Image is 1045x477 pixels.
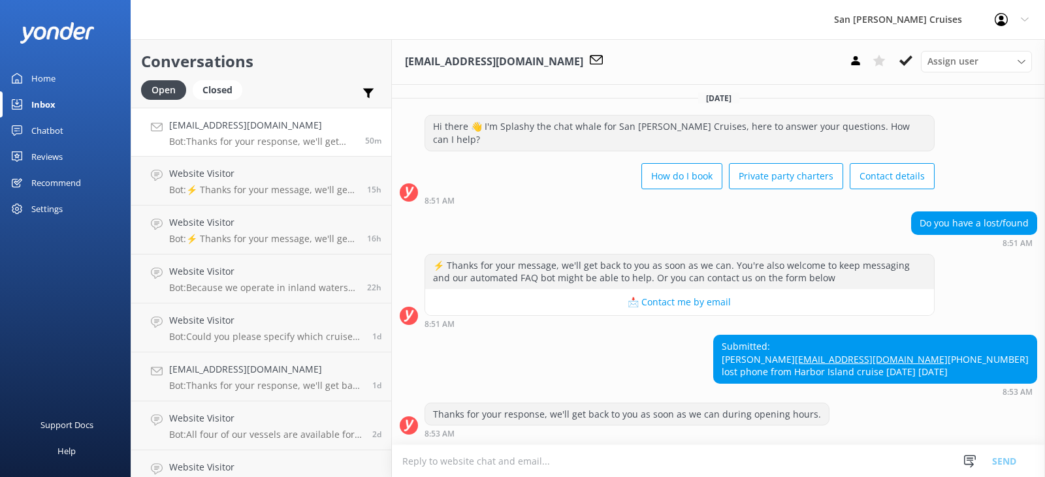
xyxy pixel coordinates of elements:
h4: [EMAIL_ADDRESS][DOMAIN_NAME] [169,118,355,132]
div: Do you have a lost/found [912,212,1037,234]
h4: Website Visitor [169,166,357,181]
span: Sep 15 2025 05:37pm (UTC -07:00) America/Tijuana [372,380,381,391]
a: Open [141,82,193,97]
h2: Conversations [141,49,381,74]
div: Sep 17 2025 08:51am (UTC -07:00) America/Tijuana [425,196,935,205]
div: Hi there 👋 I'm Splashy the chat whale for San [PERSON_NAME] Cruises, here to answer your question... [425,115,934,150]
strong: 8:53 AM [425,430,455,438]
div: Home [31,65,56,91]
div: Sep 17 2025 08:51am (UTC -07:00) America/Tijuana [425,319,935,328]
span: Sep 16 2025 05:28am (UTC -07:00) America/Tijuana [372,331,381,342]
a: [EMAIL_ADDRESS][DOMAIN_NAME] [795,353,948,365]
a: Website VisitorBot:⚡ Thanks for your message, we'll get back to you as soon as we can. You're als... [131,157,391,206]
h4: Website Visitor [169,313,362,328]
span: Sep 16 2025 04:53pm (UTC -07:00) America/Tijuana [367,233,381,244]
div: Thanks for your response, we'll get back to you as soon as we can during opening hours. [425,403,829,425]
div: Recommend [31,170,81,196]
div: Reviews [31,144,63,170]
strong: 8:53 AM [1003,388,1033,396]
p: Bot: ⚡ Thanks for your message, we'll get back to you as soon as we can. You're also welcome to k... [169,184,357,196]
a: Website VisitorBot:All four of our vessels are available for private charters, accommodating 20 t... [131,401,391,450]
div: Closed [193,80,242,100]
p: Bot: All four of our vessels are available for private charters, accommodating 20 to 149 passenge... [169,429,362,440]
h3: [EMAIL_ADDRESS][DOMAIN_NAME] [405,54,583,70]
span: Assign user [927,54,978,69]
p: Bot: Because we operate in inland waters, it is very rare for people to get seasick on any of our... [169,282,357,294]
a: [EMAIL_ADDRESS][DOMAIN_NAME]Bot:Thanks for your response, we'll get back to you as soon as we can... [131,352,391,401]
div: Open [141,80,186,100]
a: Website VisitorBot:Because we operate in inland waters, it is very rare for people to get seasick... [131,254,391,303]
strong: 8:51 AM [425,320,455,328]
span: Sep 14 2025 10:22am (UTC -07:00) America/Tijuana [372,429,381,440]
a: [EMAIL_ADDRESS][DOMAIN_NAME]Bot:Thanks for your response, we'll get back to you as soon as we can... [131,108,391,157]
p: Bot: Could you please specify which cruise you are referring to? Here are some options: - Bird Wa... [169,331,362,343]
img: yonder-white-logo.png [20,22,95,44]
h4: Website Visitor [169,264,357,279]
div: ⚡ Thanks for your message, we'll get back to you as soon as we can. You're also welcome to keep m... [425,254,934,289]
strong: 8:51 AM [425,197,455,205]
h4: Website Visitor [169,215,357,230]
a: Website VisitorBot:Could you please specify which cruise you are referring to? Here are some opti... [131,303,391,352]
h4: Website Visitor [169,411,362,425]
div: Settings [31,196,63,222]
div: Assign User [921,51,1032,72]
div: Sep 17 2025 08:53am (UTC -07:00) America/Tijuana [425,429,829,438]
p: Bot: Thanks for your response, we'll get back to you as soon as we can during opening hours. [169,380,362,392]
div: Sep 17 2025 08:53am (UTC -07:00) America/Tijuana [713,387,1037,396]
strong: 8:51 AM [1003,239,1033,247]
button: How do I book [641,163,722,189]
div: Help [57,438,76,464]
div: Submitted: [PERSON_NAME] [PHONE_NUMBER] lost phone from Harbor Island cruise [DATE] [DATE] [714,335,1037,383]
button: Private party charters [729,163,843,189]
span: Sep 16 2025 06:40pm (UTC -07:00) America/Tijuana [367,184,381,195]
a: Closed [193,82,249,97]
h4: Website Visitor [169,460,362,474]
span: [DATE] [698,93,739,104]
span: Sep 17 2025 08:53am (UTC -07:00) America/Tijuana [365,135,381,146]
div: Chatbot [31,117,63,144]
div: Inbox [31,91,56,117]
p: Bot: ⚡ Thanks for your message, we'll get back to you as soon as we can. You're also welcome to k... [169,233,357,245]
p: Bot: Thanks for your response, we'll get back to you as soon as we can during opening hours. [169,136,355,147]
div: Support Docs [40,412,93,438]
a: Website VisitorBot:⚡ Thanks for your message, we'll get back to you as soon as we can. You're als... [131,206,391,254]
div: Sep 17 2025 08:51am (UTC -07:00) America/Tijuana [911,238,1037,247]
button: 📩 Contact me by email [425,289,934,315]
button: Contact details [850,163,935,189]
span: Sep 16 2025 10:51am (UTC -07:00) America/Tijuana [367,282,381,293]
h4: [EMAIL_ADDRESS][DOMAIN_NAME] [169,362,362,377]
